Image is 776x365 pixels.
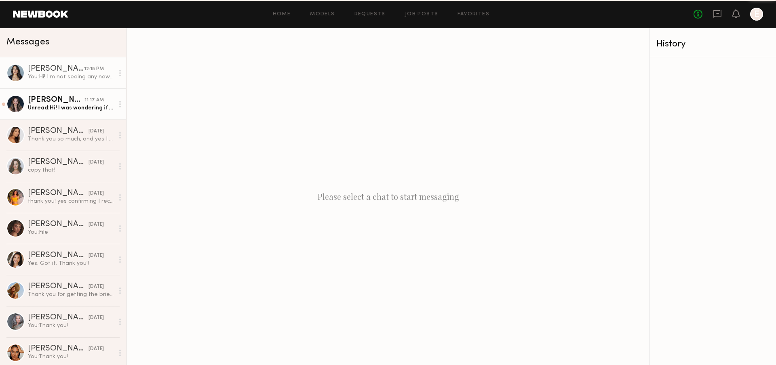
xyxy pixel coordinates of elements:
div: [DATE] [89,314,104,322]
div: Unread: Hi! I was wondering if you’ve be open to sending more product for more mentions on my soc... [28,104,114,112]
div: thank you! yes confirming I received them :) [28,197,114,205]
div: Please select a chat to start messaging [127,28,649,365]
div: [PERSON_NAME] [28,127,89,135]
a: Favorites [458,12,489,17]
span: Messages [6,38,49,47]
a: E [750,8,763,21]
div: [PERSON_NAME] [28,283,89,291]
div: 12:15 PM [84,65,104,73]
a: Models [310,12,335,17]
div: [PERSON_NAME] [28,96,84,104]
div: [PERSON_NAME] [28,189,89,197]
div: [DATE] [89,345,104,353]
div: [PERSON_NAME] [28,314,89,322]
div: [DATE] [89,252,104,260]
div: [DATE] [89,283,104,291]
a: Requests [354,12,386,17]
div: History [656,40,770,49]
div: [PERSON_NAME] [28,252,89,260]
div: You: Thank you! [28,322,114,329]
div: [PERSON_NAME] [28,158,89,166]
div: You: Hi! I'm not seeing any new content in your folder :) [28,73,114,81]
div: [DATE] [89,221,104,229]
div: You: Thank you! [28,353,114,361]
div: [DATE] [89,128,104,135]
div: [PERSON_NAME] [28,220,89,229]
div: copy that! [28,166,114,174]
div: [DATE] [89,190,104,197]
div: 11:17 AM [84,96,104,104]
div: Thank you so much, and yes I received the package :). [28,135,114,143]
a: Job Posts [405,12,439,17]
a: Home [273,12,291,17]
div: You: File [28,229,114,236]
div: Yes. Got it. Thank you!! [28,260,114,267]
div: Thank you for getting the brief . Yes I want to deliver to you the best quality content all aroun... [28,291,114,298]
div: [DATE] [89,159,104,166]
div: [PERSON_NAME] [28,65,84,73]
div: [PERSON_NAME] [28,345,89,353]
